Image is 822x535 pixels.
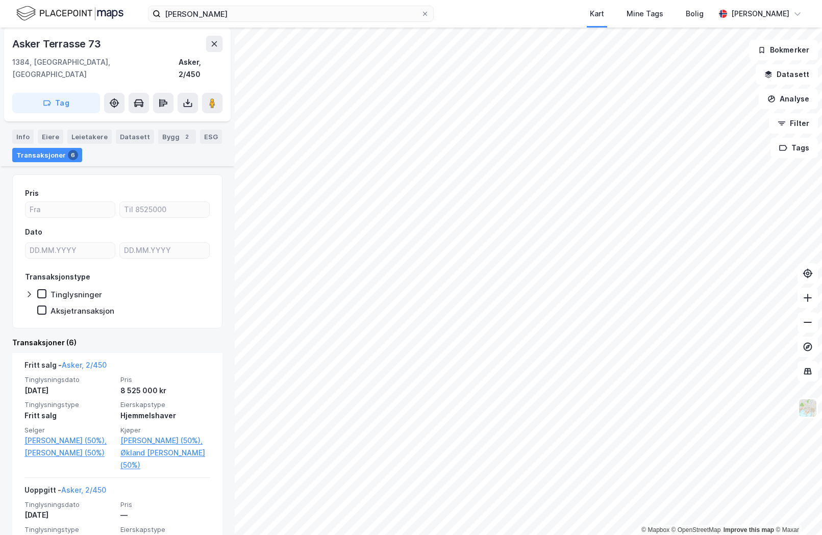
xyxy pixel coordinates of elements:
[771,486,822,535] div: Kontrollprogram for chat
[25,271,90,283] div: Transaksjonstype
[24,410,114,422] div: Fritt salg
[120,385,210,397] div: 8 525 000 kr
[116,130,154,144] div: Datasett
[200,130,222,144] div: ESG
[120,509,210,521] div: —
[769,113,818,134] button: Filter
[179,56,222,81] div: Asker, 2/450
[12,130,34,144] div: Info
[25,187,39,199] div: Pris
[120,243,209,258] input: DD.MM.YYYY
[24,435,114,447] a: [PERSON_NAME] (50%),
[627,8,663,20] div: Mine Tags
[120,525,210,534] span: Eierskapstype
[24,509,114,521] div: [DATE]
[590,8,604,20] div: Kart
[12,337,222,349] div: Transaksjoner (6)
[38,130,63,144] div: Eiere
[24,375,114,384] span: Tinglysningsdato
[120,426,210,435] span: Kjøper
[120,410,210,422] div: Hjemmelshaver
[756,64,818,85] button: Datasett
[731,8,789,20] div: [PERSON_NAME]
[12,56,179,81] div: 1384, [GEOGRAPHIC_DATA], [GEOGRAPHIC_DATA]
[61,486,106,494] a: Asker, 2/450
[24,385,114,397] div: [DATE]
[120,202,209,217] input: Til 8525000
[12,148,82,162] div: Transaksjoner
[16,5,123,22] img: logo.f888ab2527a4732fd821a326f86c7f29.svg
[120,375,210,384] span: Pris
[770,138,818,158] button: Tags
[798,398,817,418] img: Z
[51,306,114,316] div: Aksjetransaksjon
[68,150,78,160] div: 6
[641,526,669,533] a: Mapbox
[120,500,210,509] span: Pris
[24,525,114,534] span: Tinglysningstype
[24,359,107,375] div: Fritt salg -
[161,6,421,21] input: Søk på adresse, matrikkel, gårdeiere, leietakere eller personer
[24,426,114,435] span: Selger
[120,447,210,471] a: Økland [PERSON_NAME] (50%)
[24,400,114,409] span: Tinglysningstype
[24,500,114,509] span: Tinglysningsdato
[724,526,774,533] a: Improve this map
[120,435,210,447] a: [PERSON_NAME] (50%),
[26,243,115,258] input: DD.MM.YYYY
[686,8,704,20] div: Bolig
[51,290,102,299] div: Tinglysninger
[12,93,100,113] button: Tag
[67,130,112,144] div: Leietakere
[24,484,106,500] div: Uoppgitt -
[25,226,42,238] div: Dato
[771,486,822,535] iframe: Chat Widget
[759,89,818,109] button: Analyse
[24,447,114,459] a: [PERSON_NAME] (50%)
[12,36,103,52] div: Asker Terrasse 73
[120,400,210,409] span: Eierskapstype
[749,40,818,60] button: Bokmerker
[158,130,196,144] div: Bygg
[26,202,115,217] input: Fra
[671,526,721,533] a: OpenStreetMap
[62,361,107,369] a: Asker, 2/450
[182,132,192,142] div: 2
